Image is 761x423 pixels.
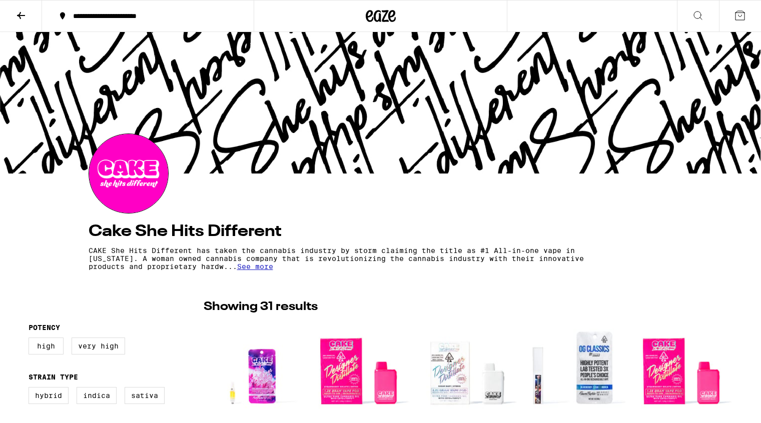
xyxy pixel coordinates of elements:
[204,320,303,420] img: Cake She Hits Different - Strawberry Mochi - 1g
[29,337,64,354] label: High
[204,298,318,315] p: Showing 31 results
[89,223,673,239] h4: Cake She Hits Different
[125,387,165,404] label: Sativa
[29,323,60,331] legend: Potency
[29,387,69,404] label: Hybrid
[311,320,410,420] img: Cake She Hits Different - Pink Acai Kush AIO - 1.25g
[237,262,273,270] span: See more
[72,337,125,354] label: Very High
[29,373,78,381] legend: Strain Type
[89,246,585,270] p: CAKE She Hits Different has taken the cannabis industry by storm claiming the title as #1 All-in-...
[418,320,518,420] img: Cake She Hits Different - Rainbow Belts AIO - 1.25g
[77,387,117,404] label: Indica
[633,320,733,420] img: Cake She Hits Different - Strawberry Gelato AIO - 1.25g
[526,320,625,420] img: Cake She Hits Different - Blueberry Zushi AIO - 1g
[89,134,168,213] img: Cake She Hits Different logo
